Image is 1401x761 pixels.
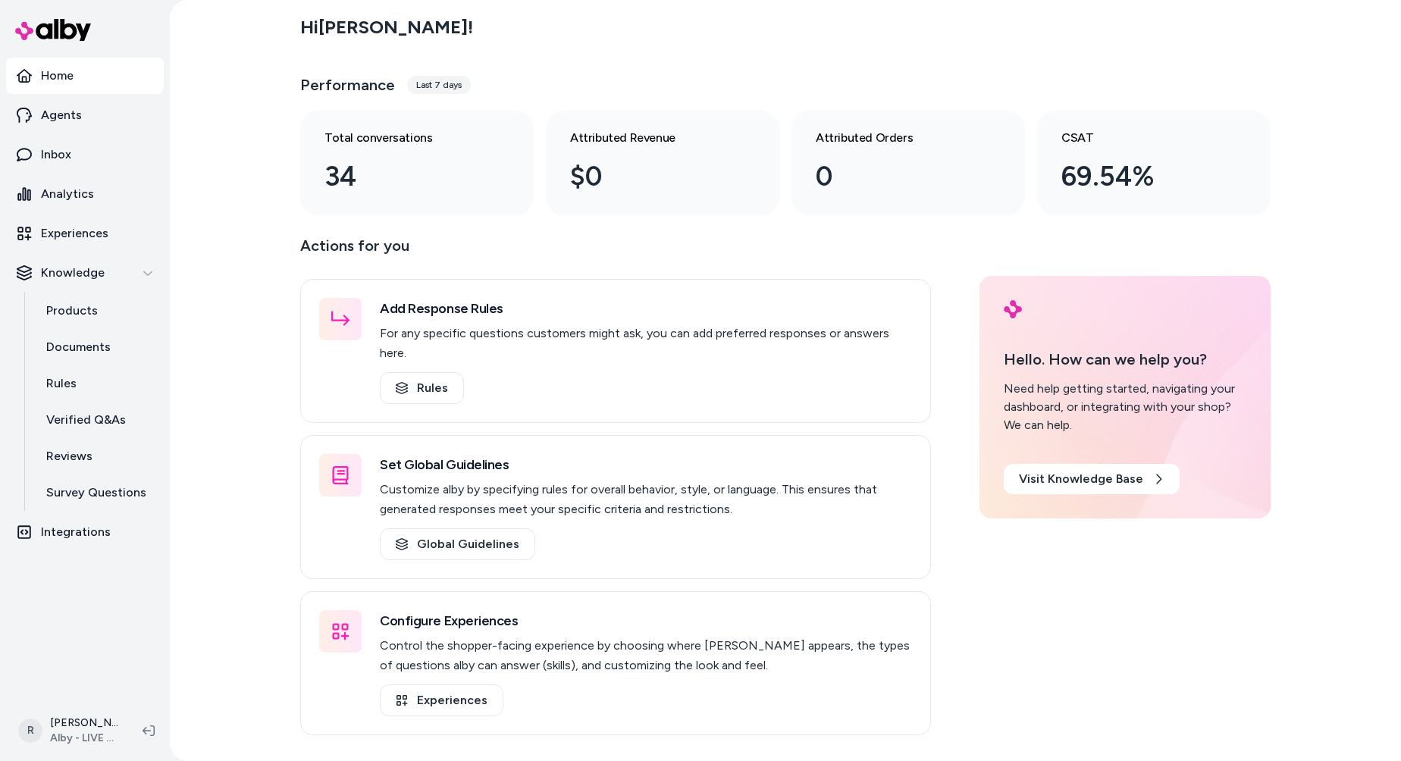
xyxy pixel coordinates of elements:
[6,136,164,173] a: Inbox
[46,374,77,393] p: Rules
[31,329,164,365] a: Documents
[46,411,126,429] p: Verified Q&As
[31,474,164,511] a: Survey Questions
[31,402,164,438] a: Verified Q&As
[380,372,464,404] a: Rules
[1061,129,1222,147] h3: CSAT
[380,480,912,519] p: Customize alby by specifying rules for overall behavior, style, or language. This ensures that ge...
[41,224,108,243] p: Experiences
[46,338,111,356] p: Documents
[570,129,731,147] h3: Attributed Revenue
[46,484,146,502] p: Survey Questions
[324,129,485,147] h3: Total conversations
[570,156,731,197] div: $0
[300,233,931,270] p: Actions for you
[1004,300,1022,318] img: alby Logo
[50,731,118,746] span: Alby - LIVE on [DOMAIN_NAME]
[407,76,471,94] div: Last 7 days
[300,111,534,215] a: Total conversations 34
[31,438,164,474] a: Reviews
[9,706,130,755] button: R[PERSON_NAME]Alby - LIVE on [DOMAIN_NAME]
[41,185,94,203] p: Analytics
[6,215,164,252] a: Experiences
[6,97,164,133] a: Agents
[41,67,74,85] p: Home
[380,636,912,675] p: Control the shopper-facing experience by choosing where [PERSON_NAME] appears, the types of quest...
[380,610,912,631] h3: Configure Experiences
[31,293,164,329] a: Products
[816,156,976,197] div: 0
[6,514,164,550] a: Integrations
[816,129,976,147] h3: Attributed Orders
[324,156,485,197] div: 34
[18,719,42,743] span: R
[41,106,82,124] p: Agents
[1037,111,1271,215] a: CSAT 69.54%
[15,19,91,41] img: alby Logo
[46,447,92,465] p: Reviews
[380,298,912,319] h3: Add Response Rules
[6,176,164,212] a: Analytics
[546,111,779,215] a: Attributed Revenue $0
[300,16,473,39] h2: Hi [PERSON_NAME] !
[6,255,164,291] button: Knowledge
[50,716,118,731] p: [PERSON_NAME]
[1004,348,1246,371] p: Hello. How can we help you?
[300,74,395,96] h3: Performance
[1061,156,1222,197] div: 69.54%
[791,111,1025,215] a: Attributed Orders 0
[380,324,912,363] p: For any specific questions customers might ask, you can add preferred responses or answers here.
[31,365,164,402] a: Rules
[6,58,164,94] a: Home
[380,454,912,475] h3: Set Global Guidelines
[1004,380,1246,434] div: Need help getting started, navigating your dashboard, or integrating with your shop? We can help.
[41,523,111,541] p: Integrations
[41,146,71,164] p: Inbox
[380,684,503,716] a: Experiences
[46,302,98,320] p: Products
[41,264,105,282] p: Knowledge
[380,528,535,560] a: Global Guidelines
[1004,464,1180,494] a: Visit Knowledge Base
